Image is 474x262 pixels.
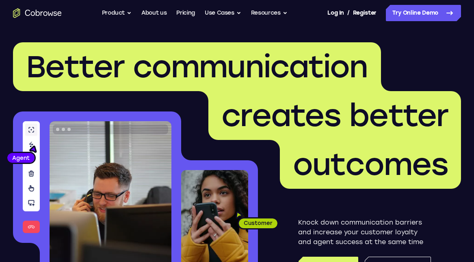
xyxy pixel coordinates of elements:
a: Pricing [176,5,195,21]
button: Product [102,5,132,21]
span: / [347,8,350,18]
a: About us [141,5,167,21]
span: creates better [221,97,448,134]
span: Better communication [26,48,368,85]
button: Use Cases [205,5,241,21]
a: Try Online Demo [386,5,461,21]
a: Go to the home page [13,8,62,18]
button: Resources [251,5,288,21]
span: outcomes [293,146,448,183]
p: Knock down communication barriers and increase your customer loyalty and agent success at the sam... [298,218,431,247]
a: Register [353,5,377,21]
a: Log In [327,5,344,21]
